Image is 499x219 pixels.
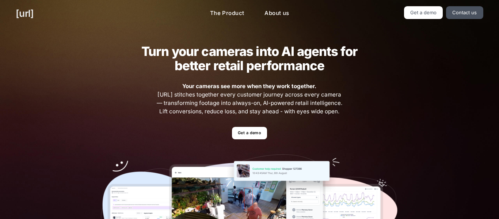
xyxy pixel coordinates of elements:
a: Contact us [446,6,483,19]
a: Get a demo [232,127,267,140]
strong: Your cameras see more when they work together. [182,83,316,90]
a: Get a demo [404,6,443,19]
a: [URL] [16,6,34,20]
h2: Turn your cameras into AI agents for better retail performance [130,44,369,73]
a: The Product [204,6,250,20]
span: [URL] stitches together every customer journey across every camera — transforming footage into al... [156,82,343,116]
a: About us [259,6,295,20]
